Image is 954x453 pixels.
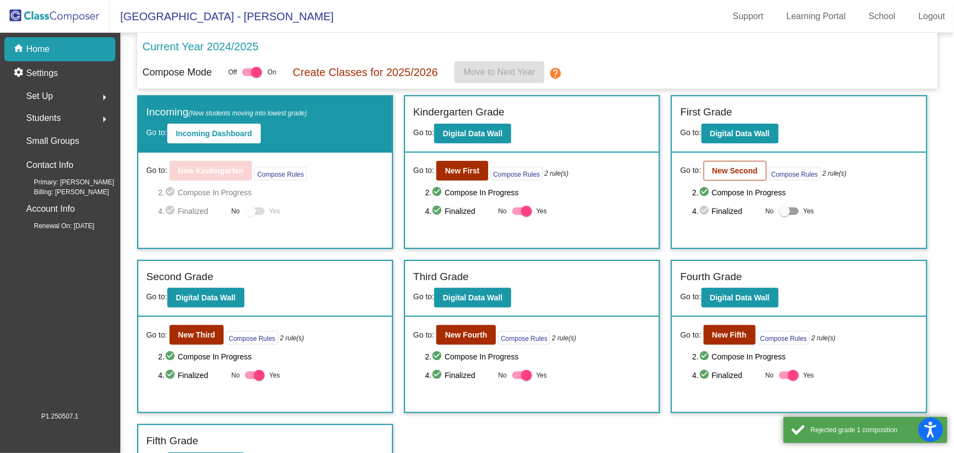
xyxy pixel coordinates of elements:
[147,292,167,301] span: Go to:
[680,269,742,285] label: Fourth Grade
[165,205,178,218] mat-icon: check_circle
[98,113,111,126] mat-icon: arrow_right
[26,43,50,56] p: Home
[169,161,253,181] button: New Kindergarten
[701,124,779,143] button: Digital Data Wall
[147,165,167,176] span: Go to:
[147,269,214,285] label: Second Grade
[143,38,259,55] p: Current Year 2024/2025
[16,187,109,197] span: Billing: [PERSON_NAME]
[267,67,276,77] span: On
[178,166,244,175] b: New Kindergarten
[436,325,496,345] button: New Fourth
[229,67,237,77] span: Off
[712,330,747,339] b: New Fifth
[811,425,939,435] div: Rejected grade 1 composition
[536,369,547,382] span: Yes
[498,331,550,345] button: Compose Rules
[712,166,758,175] b: New Second
[758,331,810,345] button: Compose Rules
[231,206,239,216] span: No
[464,67,535,77] span: Move to Next Year
[680,128,701,137] span: Go to:
[499,206,507,216] span: No
[425,186,651,199] span: 2. Compose In Progress
[13,43,26,56] mat-icon: home
[147,128,167,137] span: Go to:
[165,350,178,363] mat-icon: check_circle
[26,111,61,126] span: Students
[710,129,770,138] b: Digital Data Wall
[765,370,774,380] span: No
[490,167,542,181] button: Compose Rules
[425,205,493,218] span: 4. Finalized
[434,288,511,307] button: Digital Data Wall
[413,104,505,120] label: Kindergarten Grade
[778,8,855,25] a: Learning Portal
[811,333,835,343] i: 2 rule(s)
[536,205,547,218] span: Yes
[454,61,545,83] button: Move to Next Year
[254,167,306,181] button: Compose Rules
[499,370,507,380] span: No
[226,331,278,345] button: Compose Rules
[26,201,75,217] p: Account Info
[545,169,569,178] i: 2 rule(s)
[699,369,712,382] mat-icon: check_circle
[431,205,444,218] mat-icon: check_circle
[823,169,847,178] i: 2 rule(s)
[26,133,79,149] p: Small Groups
[98,91,111,104] mat-icon: arrow_right
[26,158,73,173] p: Contact Info
[445,330,487,339] b: New Fourth
[147,329,167,341] span: Go to:
[13,67,26,80] mat-icon: settings
[445,166,479,175] b: New First
[710,293,770,302] b: Digital Data Wall
[680,165,701,176] span: Go to:
[413,329,434,341] span: Go to:
[704,325,756,345] button: New Fifth
[769,167,821,181] button: Compose Rules
[269,369,280,382] span: Yes
[413,128,434,137] span: Go to:
[413,269,469,285] label: Third Grade
[680,329,701,341] span: Go to:
[436,161,488,181] button: New First
[167,288,244,307] button: Digital Data Wall
[443,293,502,302] b: Digital Data Wall
[178,330,215,339] b: New Third
[176,129,252,138] b: Incoming Dashboard
[143,65,212,80] p: Compose Mode
[425,369,493,382] span: 4. Finalized
[109,8,333,25] span: [GEOGRAPHIC_DATA] - [PERSON_NAME]
[431,186,444,199] mat-icon: check_circle
[699,205,712,218] mat-icon: check_circle
[699,186,712,199] mat-icon: check_circle
[269,205,280,218] span: Yes
[26,67,58,80] p: Settings
[701,288,779,307] button: Digital Data Wall
[910,8,954,25] a: Logout
[803,205,814,218] span: Yes
[724,8,772,25] a: Support
[16,177,114,187] span: Primary: [PERSON_NAME]
[167,124,261,143] button: Incoming Dashboard
[165,369,178,382] mat-icon: check_circle
[692,369,760,382] span: 4. Finalized
[147,104,307,120] label: Incoming
[431,350,444,363] mat-icon: check_circle
[692,186,918,199] span: 2. Compose In Progress
[680,292,701,301] span: Go to:
[169,325,224,345] button: New Third
[231,370,239,380] span: No
[176,293,236,302] b: Digital Data Wall
[860,8,904,25] a: School
[549,67,562,80] mat-icon: help
[16,221,94,231] span: Renewal On: [DATE]
[26,89,53,104] span: Set Up
[413,292,434,301] span: Go to:
[765,206,774,216] span: No
[692,350,918,363] span: 2. Compose In Progress
[692,205,760,218] span: 4. Finalized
